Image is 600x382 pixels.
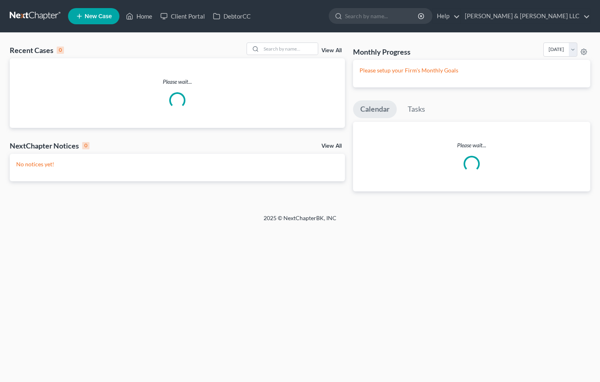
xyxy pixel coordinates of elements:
[10,45,64,55] div: Recent Cases
[353,47,411,57] h3: Monthly Progress
[345,8,419,23] input: Search by name...
[433,9,460,23] a: Help
[321,48,342,53] a: View All
[353,100,397,118] a: Calendar
[360,66,584,74] p: Please setup your Firm's Monthly Goals
[82,142,89,149] div: 0
[353,141,590,149] p: Please wait...
[461,9,590,23] a: [PERSON_NAME] & [PERSON_NAME] LLC
[261,43,318,55] input: Search by name...
[85,13,112,19] span: New Case
[10,78,345,86] p: Please wait...
[16,160,338,168] p: No notices yet!
[209,9,255,23] a: DebtorCC
[57,47,64,54] div: 0
[400,100,432,118] a: Tasks
[10,141,89,151] div: NextChapter Notices
[69,214,531,229] div: 2025 © NextChapterBK, INC
[321,143,342,149] a: View All
[156,9,209,23] a: Client Portal
[122,9,156,23] a: Home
